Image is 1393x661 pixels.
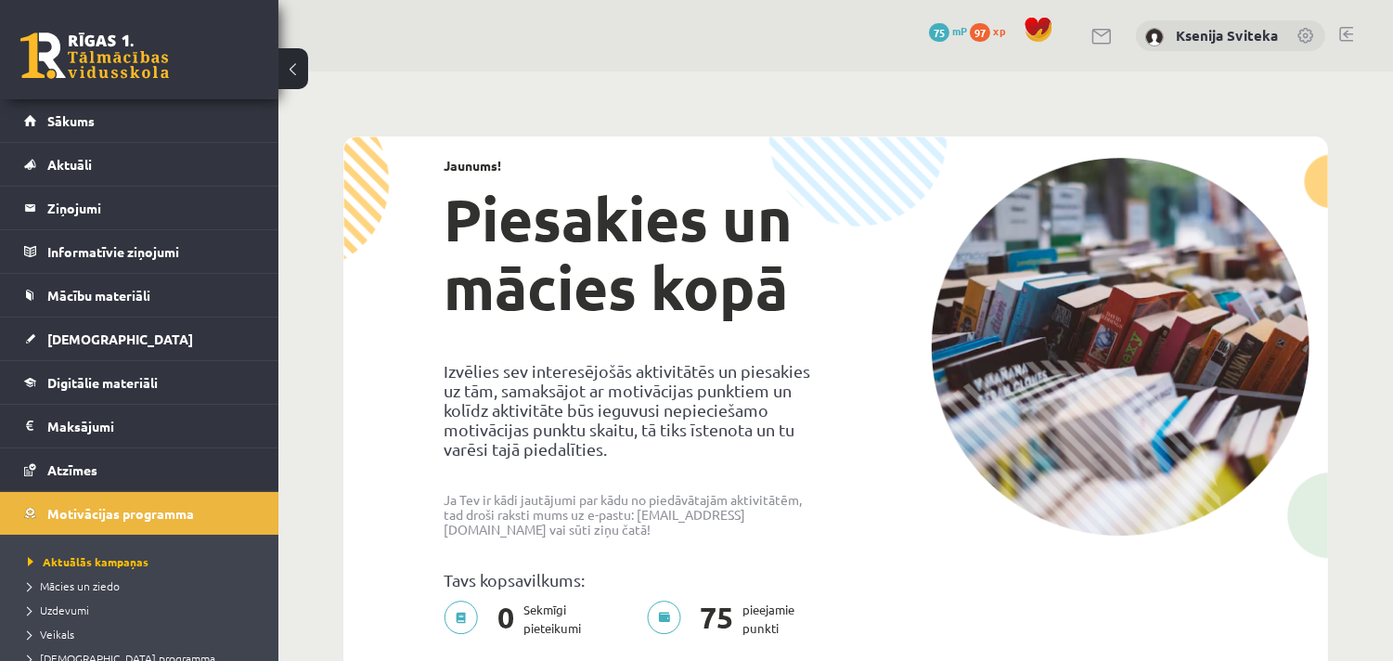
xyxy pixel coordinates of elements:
h1: Piesakies un mācies kopā [444,185,822,322]
a: Veikals [28,626,260,642]
legend: Informatīvie ziņojumi [47,230,255,273]
span: Digitālie materiāli [47,374,158,391]
p: Sekmīgi pieteikumi [444,601,592,638]
span: Motivācijas programma [47,505,194,522]
legend: Maksājumi [47,405,255,447]
a: Mācību materiāli [24,274,255,317]
span: xp [993,23,1005,38]
a: Digitālie materiāli [24,361,255,404]
a: Informatīvie ziņojumi [24,230,255,273]
legend: Ziņojumi [47,187,255,229]
span: Mācību materiāli [47,287,150,304]
a: [DEMOGRAPHIC_DATA] [24,318,255,360]
p: Izvēlies sev interesējošās aktivitātēs un piesakies uz tām, samaksājot ar motivācijas punktiem un... [444,361,822,459]
span: [DEMOGRAPHIC_DATA] [47,330,193,347]
p: pieejamie punkti [647,601,806,638]
img: campaign-image-1c4f3b39ab1f89d1fca25a8facaab35ebc8e40cf20aedba61fd73fb4233361ac.png [931,158,1309,536]
a: Ksenija Sviteka [1176,26,1278,45]
a: Aktuālās kampaņas [28,553,260,570]
a: Mācies un ziedo [28,577,260,594]
a: Rīgas 1. Tālmācības vidusskola [20,32,169,79]
span: 97 [970,23,990,42]
a: 75 mP [929,23,967,38]
a: Atzīmes [24,448,255,491]
span: Aktuāli [47,156,92,173]
span: mP [952,23,967,38]
a: Ziņojumi [24,187,255,229]
span: 0 [488,601,523,638]
span: Mācies un ziedo [28,578,120,593]
a: Uzdevumi [28,602,260,618]
a: Motivācijas programma [24,492,255,535]
strong: Jaunums! [444,157,501,174]
p: Ja Tev ir kādi jautājumi par kādu no piedāvātajām aktivitātēm, tad droši raksti mums uz e-pastu: ... [444,492,822,537]
span: Uzdevumi [28,603,89,617]
span: 75 [929,23,949,42]
img: Ksenija Sviteka [1145,28,1164,46]
p: Tavs kopsavilkums: [444,570,822,590]
span: Veikals [28,627,74,642]
span: Aktuālās kampaņas [28,554,148,569]
a: Maksājumi [24,405,255,447]
a: Aktuāli [24,143,255,186]
span: Atzīmes [47,461,97,478]
a: 97 xp [970,23,1014,38]
span: 75 [691,601,743,638]
span: Sākums [47,112,95,129]
a: Sākums [24,99,255,142]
